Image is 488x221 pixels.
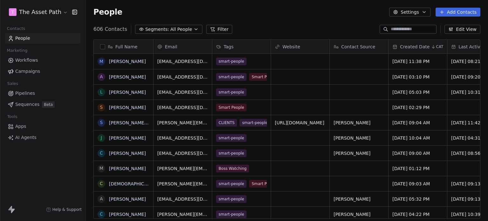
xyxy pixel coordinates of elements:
[249,180,280,188] span: Smart People
[436,44,443,49] span: CAT
[157,120,208,126] span: [PERSON_NAME][EMAIL_ADDRESS][DOMAIN_NAME]
[94,40,153,53] div: Full Name
[275,120,324,125] a: [URL][DOMAIN_NAME]
[109,120,184,125] a: [PERSON_NAME] [PERSON_NAME]
[341,44,375,50] span: Contact Source
[42,101,55,108] span: Beta
[5,55,80,66] a: Workflows
[334,150,384,156] span: [PERSON_NAME]
[100,196,103,202] div: A
[4,24,28,33] span: Contacts
[99,58,103,65] div: M
[8,7,68,17] button: TThe Asset Path
[5,66,80,77] a: Campaigns
[153,40,212,53] div: Email
[157,135,208,141] span: [EMAIL_ADDRESS][DOMAIN_NAME]
[100,89,103,95] div: L
[101,135,102,141] div: J
[109,181,196,186] a: [DEMOGRAPHIC_DATA][PERSON_NAME]
[334,120,384,126] span: [PERSON_NAME]
[170,26,192,33] span: All People
[109,212,146,217] a: [PERSON_NAME]
[216,134,247,142] span: smart-people
[165,44,177,50] span: Email
[334,135,384,141] span: [PERSON_NAME]
[392,89,443,95] span: [DATE] 05:03 PM
[224,44,234,50] span: Tags
[444,25,480,34] button: Edit View
[392,196,443,202] span: [DATE] 05:32 PM
[5,99,80,110] a: SequencesBeta
[4,112,20,121] span: Tools
[15,57,38,64] span: Workflows
[157,89,208,95] span: [EMAIL_ADDRESS][DOMAIN_NAME]
[5,132,80,143] a: AI Agents
[94,54,153,219] div: grid
[52,207,82,212] span: Help & Support
[216,149,247,157] span: smart-people
[100,211,103,218] div: C
[240,119,270,127] span: smart-people
[216,119,237,127] span: CLIENTS
[157,150,208,156] span: [EMAIL_ADDRESS][DOMAIN_NAME]
[216,104,247,111] span: Smart People
[15,134,37,141] span: AI Agents
[46,207,82,212] a: Help & Support
[15,101,39,108] span: Sequences
[157,196,208,202] span: [EMAIL_ADDRESS][DOMAIN_NAME]
[15,90,35,97] span: Pipelines
[389,8,430,17] button: Settings
[100,104,103,111] div: S
[157,74,208,80] span: [EMAIL_ADDRESS][DOMAIN_NAME]
[216,180,247,188] span: smart-people
[109,105,146,110] a: [PERSON_NAME]
[392,165,443,172] span: [DATE] 01:12 PM
[157,165,208,172] span: [PERSON_NAME][EMAIL_ADDRESS][PERSON_NAME][DOMAIN_NAME]
[99,165,103,172] div: M
[392,211,443,218] span: [DATE] 04:22 PM
[157,58,208,65] span: [EMAIL_ADDRESS][DOMAIN_NAME]
[11,9,14,15] span: T
[206,25,233,34] button: Filter
[157,181,208,187] span: [PERSON_NAME][EMAIL_ADDRESS][DOMAIN_NAME]
[5,121,80,132] a: Apps
[392,104,443,111] span: [DATE] 02:29 PM
[109,166,146,171] a: [PERSON_NAME]
[115,44,138,50] span: Full Name
[436,8,480,17] button: Add Contacts
[100,73,103,80] div: A
[216,211,247,218] span: smart-people
[15,68,40,75] span: Campaigns
[212,40,271,53] div: Tags
[109,151,146,156] a: [PERSON_NAME]
[157,104,208,111] span: [EMAIL_ADDRESS][DOMAIN_NAME]
[330,40,388,53] div: Contact Source
[109,59,146,64] a: [PERSON_NAME]
[216,88,247,96] span: smart-people
[392,181,443,187] span: [DATE] 09:03 AM
[157,211,208,218] span: [PERSON_NAME][EMAIL_ADDRESS][DOMAIN_NAME]
[271,40,329,53] div: Website
[100,180,103,187] div: C
[216,73,247,81] span: smart-people
[93,25,127,33] span: 606 Contacts
[100,150,103,156] div: C
[334,196,384,202] span: [PERSON_NAME]
[19,8,61,16] span: The Asset Path
[15,123,26,130] span: Apps
[93,7,122,17] span: People
[392,135,443,141] span: [DATE] 10:04 AM
[400,44,430,50] span: Created Date
[109,135,146,141] a: [PERSON_NAME]
[15,35,30,42] span: People
[4,46,30,55] span: Marketing
[392,74,443,80] span: [DATE] 03:10 PM
[216,195,247,203] span: smart-people
[5,88,80,99] a: Pipelines
[216,58,247,65] span: smart-people
[145,26,169,33] span: Segments:
[282,44,300,50] span: Website
[4,79,21,88] span: Sales
[392,58,443,65] span: [DATE] 11:38 PM
[216,165,249,172] span: Boss Watching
